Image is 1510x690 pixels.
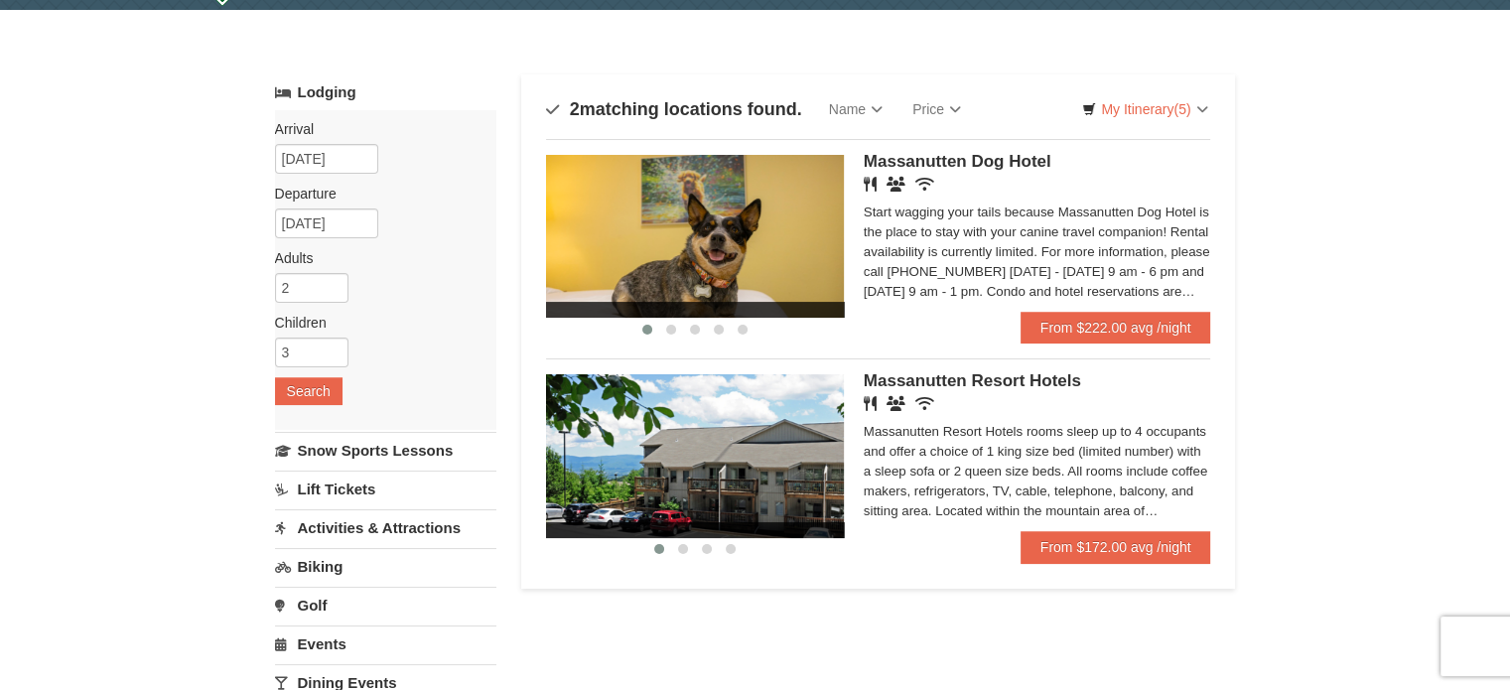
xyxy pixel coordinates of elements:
[546,99,802,119] h4: matching locations found.
[887,396,905,411] i: Banquet Facilities
[275,587,496,623] a: Golf
[275,377,343,405] button: Search
[275,184,481,204] label: Departure
[570,99,580,119] span: 2
[1173,101,1190,117] span: (5)
[814,89,897,129] a: Name
[887,177,905,192] i: Banquet Facilities
[275,313,481,333] label: Children
[1069,94,1220,124] a: My Itinerary(5)
[915,177,934,192] i: Wireless Internet (free)
[275,625,496,662] a: Events
[1021,312,1211,344] a: From $222.00 avg /night
[275,509,496,546] a: Activities & Attractions
[275,432,496,469] a: Snow Sports Lessons
[864,177,877,192] i: Restaurant
[275,471,496,507] a: Lift Tickets
[864,396,877,411] i: Restaurant
[1021,531,1211,563] a: From $172.00 avg /night
[864,422,1211,521] div: Massanutten Resort Hotels rooms sleep up to 4 occupants and offer a choice of 1 king size bed (li...
[864,371,1081,390] span: Massanutten Resort Hotels
[864,203,1211,302] div: Start wagging your tails because Massanutten Dog Hotel is the place to stay with your canine trav...
[864,152,1051,171] span: Massanutten Dog Hotel
[275,119,481,139] label: Arrival
[275,548,496,585] a: Biking
[275,248,481,268] label: Adults
[897,89,976,129] a: Price
[275,74,496,110] a: Lodging
[915,396,934,411] i: Wireless Internet (free)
